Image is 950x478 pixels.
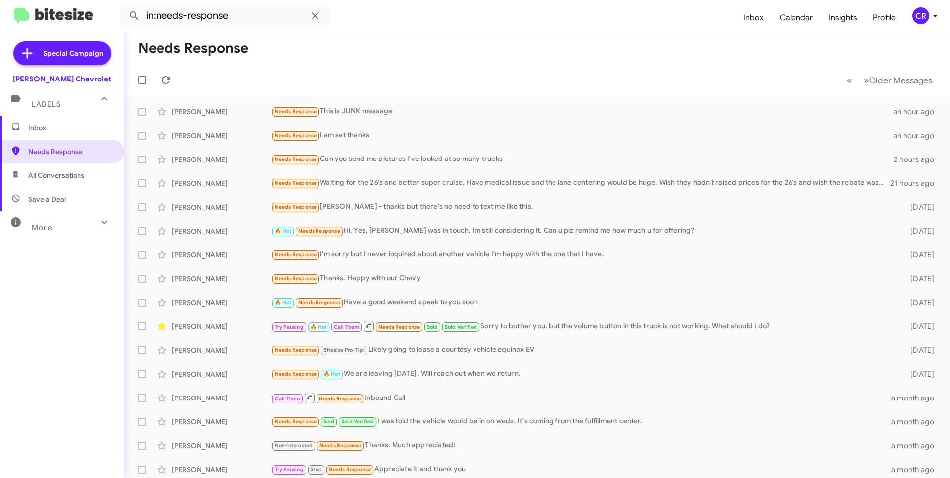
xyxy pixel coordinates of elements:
div: an hour ago [893,107,942,117]
span: Needs Response [319,442,362,449]
span: Needs Response [275,347,317,353]
span: Needs Response [298,228,340,234]
div: a month ago [891,441,942,451]
div: [PERSON_NAME] [172,107,271,117]
div: 21 hours ago [890,178,942,188]
div: Inbound Call [271,392,891,404]
div: [DATE] [894,298,942,308]
span: Sold Verified [445,324,477,330]
div: I was told the vehicle would be in on weds. It's coming from the fulfillment center. [271,416,891,427]
div: [DATE] [894,321,942,331]
span: Needs Response [275,132,317,139]
span: Calendar [772,3,821,32]
span: Sold [427,324,438,330]
a: Special Campaign [13,41,111,65]
div: [PERSON_NAME] [172,393,271,403]
a: Insights [821,3,865,32]
div: Sorry to bother you, but the volume button in this truck is not working. What should I do? [271,320,894,332]
div: [PERSON_NAME] - thanks but there's no need to text me like this. [271,201,894,213]
span: Bitesize Pro-Tip! [323,347,365,353]
button: Previous [841,70,858,90]
span: Needs Response [319,396,361,402]
div: an hour ago [893,131,942,141]
span: Try Pausing [275,466,304,473]
div: [PERSON_NAME] [172,131,271,141]
div: CR [912,7,929,24]
h1: Needs Response [138,40,248,56]
span: Save a Deal [28,194,66,204]
span: Not-Interested [275,442,313,449]
span: Needs Response [378,324,420,330]
span: Call Them [275,396,301,402]
div: [PERSON_NAME] [172,441,271,451]
span: Needs Response [275,156,317,162]
span: Inbox [28,123,113,133]
span: 🔥 Hot [275,299,292,306]
span: Needs Response [328,466,371,473]
div: a month ago [891,465,942,475]
div: Hi. Yes, [PERSON_NAME] was in touch. Im still considering it. Can u plz remind me how much u for ... [271,225,894,237]
div: [PERSON_NAME] [172,345,271,355]
span: Needs Response [275,418,317,425]
span: Needs Response [275,251,317,258]
div: [PERSON_NAME] [172,369,271,379]
div: [PERSON_NAME] [172,465,271,475]
span: Needs Response [275,204,317,210]
span: Needs Response [28,147,113,157]
div: Thanks. Much appreciated! [271,440,891,451]
a: Profile [865,3,904,32]
span: 🔥 Hot [310,324,327,330]
div: I'm sorry but I never inquired about another vehicle I'm happy with the one that I have. [271,249,894,260]
span: Needs Response [275,371,317,377]
span: More [32,223,52,232]
div: Likely going to lease a courtesy vehicle equinox EV [271,344,894,356]
span: Older Messages [869,75,932,86]
div: [PERSON_NAME] [172,155,271,164]
div: [PERSON_NAME] [172,298,271,308]
span: Sold [323,418,335,425]
div: [PERSON_NAME] [172,202,271,212]
div: [PERSON_NAME] [172,274,271,284]
div: [DATE] [894,202,942,212]
div: 2 hours ago [894,155,942,164]
a: Inbox [735,3,772,32]
div: [DATE] [894,250,942,260]
div: Can you send me pictures I've looked at so many trucks [271,154,894,165]
div: [DATE] [894,226,942,236]
button: CR [904,7,939,24]
span: « [847,74,852,86]
div: Appreciate it and thank you [271,464,891,475]
div: [PERSON_NAME] [172,417,271,427]
span: Needs Response [298,299,340,306]
div: Have a good weekend speak to you soon [271,297,894,308]
div: [PERSON_NAME] [172,250,271,260]
div: I am set thanks [271,130,893,141]
div: Thanks. Happy with our Chevy [271,273,894,284]
div: a month ago [891,393,942,403]
button: Next [858,70,938,90]
span: Needs Response [275,275,317,282]
span: Sold Verified [341,418,374,425]
div: Waiting for the 26's and better super cruise. Have medical issue and the lane centering would be ... [271,177,890,189]
span: Special Campaign [43,48,103,58]
span: Call Them [334,324,360,330]
div: [PERSON_NAME] [172,321,271,331]
div: [DATE] [894,274,942,284]
span: Stop [310,466,322,473]
div: [DATE] [894,345,942,355]
div: a month ago [891,417,942,427]
span: All Conversations [28,170,84,180]
span: Labels [32,100,61,109]
span: 🔥 Hot [275,228,292,234]
div: We are leaving [DATE]. Will reach out when we return. [271,368,894,380]
input: Search [120,4,329,28]
span: Try Pausing [275,324,304,330]
span: Needs Response [275,180,317,186]
div: [PERSON_NAME] [172,178,271,188]
span: 🔥 Hot [323,371,340,377]
span: » [864,74,869,86]
div: [PERSON_NAME] Chevrolet [13,74,111,84]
